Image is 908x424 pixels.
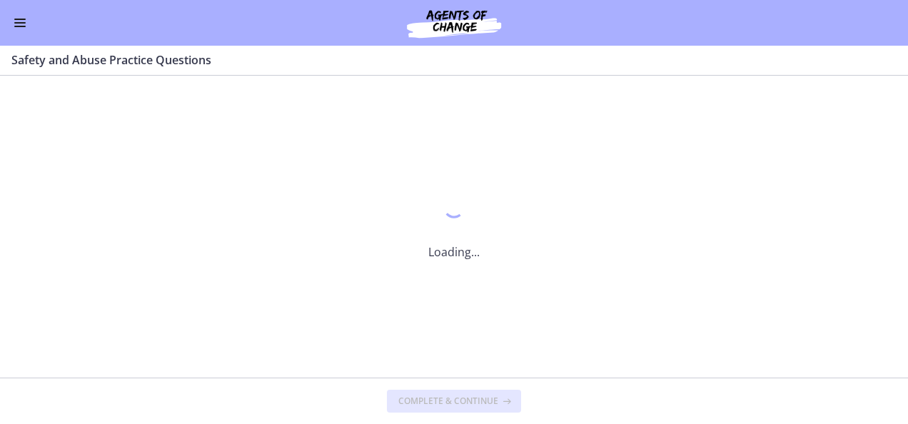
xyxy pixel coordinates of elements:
[11,14,29,31] button: Enable menu
[11,51,879,69] h3: Safety and Abuse Practice Questions
[428,243,480,261] p: Loading...
[428,193,480,226] div: 1
[368,6,540,40] img: Agents of Change
[398,395,498,407] span: Complete & continue
[387,390,521,413] button: Complete & continue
